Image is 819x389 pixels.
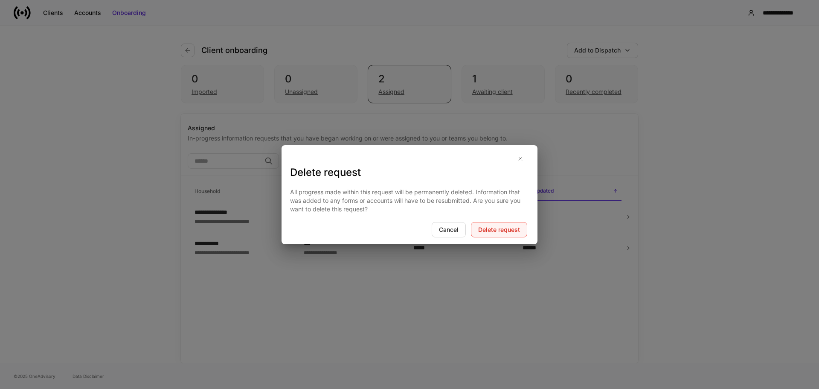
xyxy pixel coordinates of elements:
div: Delete request [478,225,520,234]
p: All progress made within this request will be permanently deleted. Information that was added to ... [290,188,529,214]
h3: Delete request [290,166,529,179]
div: Cancel [439,225,459,234]
button: Delete request [471,222,527,237]
button: Cancel [432,222,466,237]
